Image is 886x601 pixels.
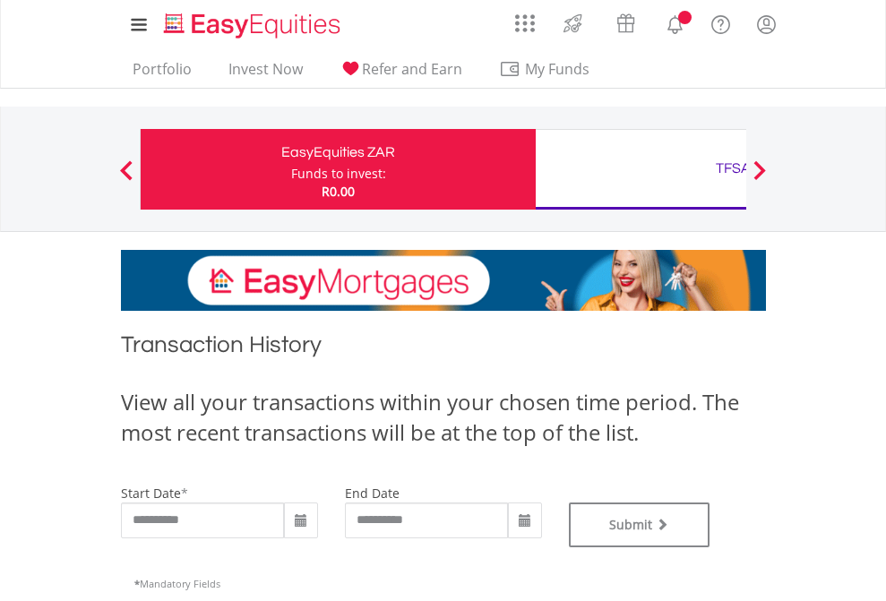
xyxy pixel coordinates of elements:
a: Home page [157,4,348,40]
span: Mandatory Fields [134,577,220,590]
img: thrive-v2.svg [558,9,588,38]
a: Vouchers [599,4,652,38]
label: start date [121,485,181,502]
a: Refer and Earn [332,60,469,88]
img: EasyMortage Promotion Banner [121,250,766,311]
button: Next [742,169,778,187]
a: My Profile [744,4,789,44]
a: AppsGrid [503,4,546,33]
span: R0.00 [322,183,355,200]
label: end date [345,485,400,502]
img: EasyEquities_Logo.png [160,11,348,40]
span: Refer and Earn [362,59,462,79]
img: grid-menu-icon.svg [515,13,535,33]
a: Portfolio [125,60,199,88]
img: vouchers-v2.svg [611,9,641,38]
h1: Transaction History [121,329,766,369]
a: Notifications [652,4,698,40]
div: View all your transactions within your chosen time period. The most recent transactions will be a... [121,387,766,449]
a: Invest Now [221,60,310,88]
div: EasyEquities ZAR [151,140,525,165]
div: Funds to invest: [291,165,386,183]
button: Submit [569,502,710,547]
button: Previous [108,169,144,187]
a: FAQ's and Support [698,4,744,40]
span: My Funds [499,57,616,81]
